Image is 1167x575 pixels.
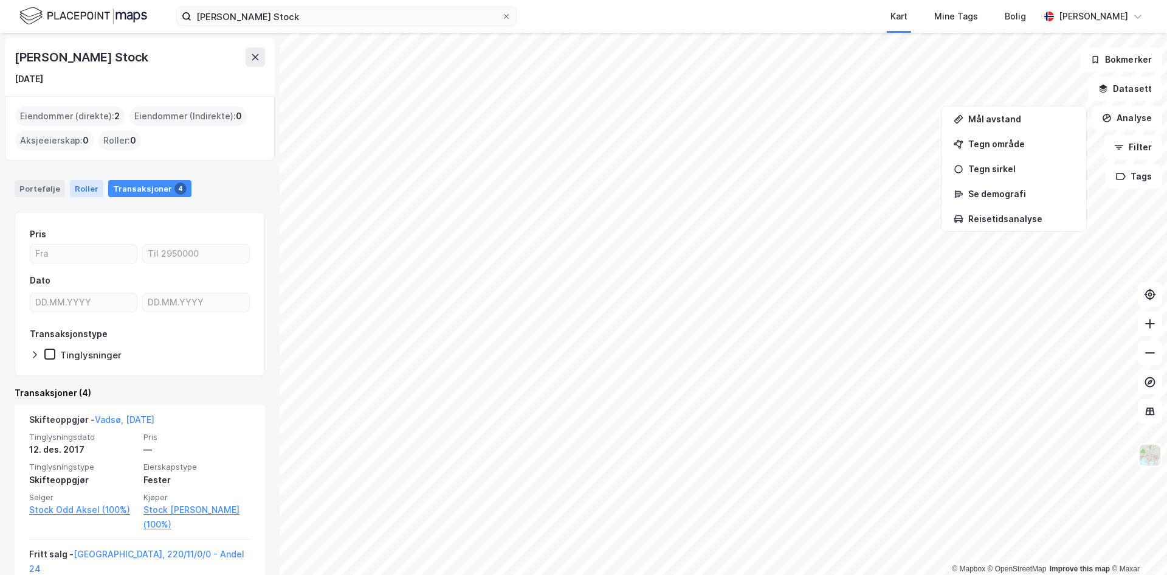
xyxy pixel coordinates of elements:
[29,473,136,487] div: Skifteoppgjør
[143,503,250,532] a: Stock [PERSON_NAME] (100%)
[83,133,89,148] span: 0
[29,549,244,574] a: [GEOGRAPHIC_DATA], 220/11/0/0 - Andel 24
[968,214,1074,224] div: Reisetidsanalyse
[952,565,985,573] a: Mapbox
[98,131,141,150] div: Roller :
[143,442,250,457] div: —
[30,293,137,312] input: DD.MM.YYYY
[70,180,103,197] div: Roller
[143,432,250,442] span: Pris
[29,442,136,457] div: 12. des. 2017
[988,565,1047,573] a: OpenStreetMap
[95,414,154,425] a: Vadsø, [DATE]
[1106,517,1167,575] iframe: Chat Widget
[968,164,1074,174] div: Tegn sirkel
[29,503,136,517] a: Stock Odd Aksel (100%)
[1106,164,1162,189] button: Tags
[29,413,154,432] div: Skifteoppgjør -
[15,386,265,400] div: Transaksjoner (4)
[29,462,136,472] span: Tinglysningstype
[129,106,247,126] div: Eiendommer (Indirekte) :
[934,9,978,24] div: Mine Tags
[15,106,125,126] div: Eiendommer (direkte) :
[1138,444,1162,467] img: Z
[890,9,907,24] div: Kart
[29,492,136,503] span: Selger
[191,7,501,26] input: Søk på adresse, matrikkel, gårdeiere, leietakere eller personer
[143,492,250,503] span: Kjøper
[968,114,1074,124] div: Mål avstand
[968,139,1074,149] div: Tegn område
[143,293,249,312] input: DD.MM.YYYY
[1088,77,1162,101] button: Datasett
[130,133,136,148] span: 0
[15,47,151,67] div: [PERSON_NAME] Stock
[1092,106,1162,130] button: Analyse
[236,109,242,124] span: 0
[143,462,250,472] span: Eierskapstype
[15,72,43,86] div: [DATE]
[60,349,122,361] div: Tinglysninger
[114,109,120,124] span: 2
[1104,135,1162,159] button: Filter
[108,180,191,197] div: Transaksjoner
[174,183,187,195] div: 4
[1080,47,1162,72] button: Bokmerker
[19,5,147,27] img: logo.f888ab2527a4732fd821a326f86c7f29.svg
[143,473,250,487] div: Fester
[143,245,249,263] input: Til 2950000
[30,327,108,341] div: Transaksjonstype
[30,245,137,263] input: Fra
[1005,9,1026,24] div: Bolig
[15,131,94,150] div: Aksjeeierskap :
[30,227,46,242] div: Pris
[29,432,136,442] span: Tinglysningsdato
[1059,9,1128,24] div: [PERSON_NAME]
[15,180,65,197] div: Portefølje
[1106,517,1167,575] div: Kontrollprogram for chat
[968,189,1074,199] div: Se demografi
[30,273,50,288] div: Dato
[1050,565,1110,573] a: Improve this map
